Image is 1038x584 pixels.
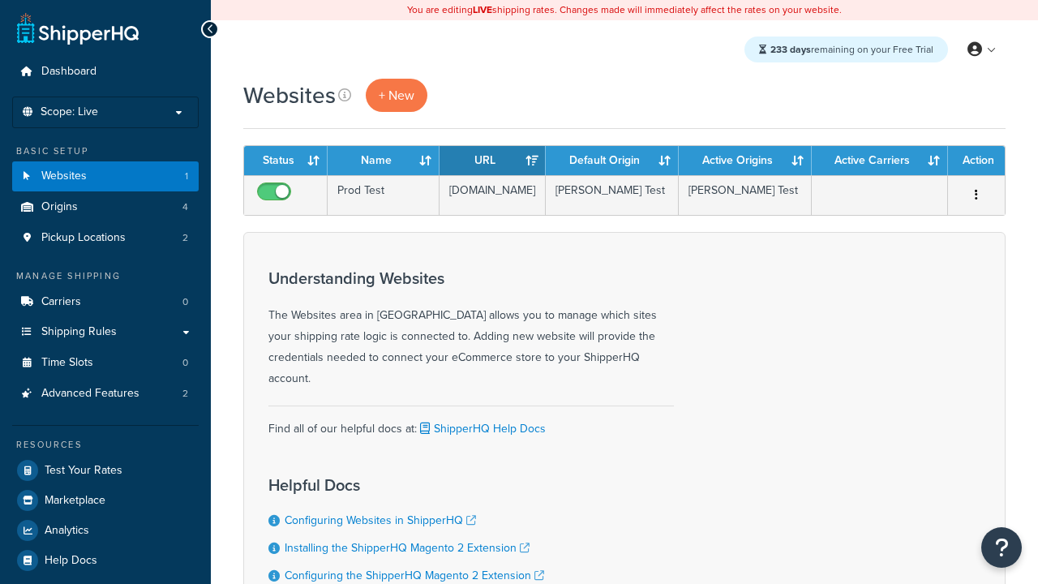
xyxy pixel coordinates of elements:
div: Find all of our helpful docs at: [268,406,674,440]
span: + New [379,86,414,105]
span: Dashboard [41,65,97,79]
a: Websites 1 [12,161,199,191]
td: [DOMAIN_NAME] [440,175,546,215]
li: Advanced Features [12,379,199,409]
th: Name: activate to sort column ascending [328,146,440,175]
th: Status: activate to sort column ascending [244,146,328,175]
h3: Helpful Docs [268,476,560,494]
a: ShipperHQ Help Docs [417,420,546,437]
span: 2 [182,387,188,401]
span: Advanced Features [41,387,139,401]
span: Test Your Rates [45,464,122,478]
span: Analytics [45,524,89,538]
a: Marketplace [12,486,199,515]
th: Default Origin: activate to sort column ascending [546,146,679,175]
th: URL: activate to sort column ascending [440,146,546,175]
a: Configuring Websites in ShipperHQ [285,512,476,529]
span: Time Slots [41,356,93,370]
span: Shipping Rules [41,325,117,339]
span: Carriers [41,295,81,309]
span: Marketplace [45,494,105,508]
a: Installing the ShipperHQ Magento 2 Extension [285,539,530,556]
td: [PERSON_NAME] Test [546,175,679,215]
td: Prod Test [328,175,440,215]
a: Help Docs [12,546,199,575]
div: remaining on your Free Trial [744,36,948,62]
th: Active Carriers: activate to sort column ascending [812,146,948,175]
span: 1 [185,170,188,183]
h1: Websites [243,79,336,111]
div: Basic Setup [12,144,199,158]
span: Pickup Locations [41,231,126,245]
li: Pickup Locations [12,223,199,253]
b: LIVE [473,2,492,17]
th: Active Origins: activate to sort column ascending [679,146,812,175]
span: 0 [182,356,188,370]
h3: Understanding Websites [268,269,674,287]
span: Origins [41,200,78,214]
a: Analytics [12,516,199,545]
span: Scope: Live [41,105,98,119]
li: Time Slots [12,348,199,378]
a: ShipperHQ Home [17,12,139,45]
button: Open Resource Center [981,527,1022,568]
span: Help Docs [45,554,97,568]
a: Origins 4 [12,192,199,222]
span: 4 [182,200,188,214]
div: Manage Shipping [12,269,199,283]
span: 0 [182,295,188,309]
a: Dashboard [12,57,199,87]
a: Shipping Rules [12,317,199,347]
a: Carriers 0 [12,287,199,317]
div: Resources [12,438,199,452]
a: Pickup Locations 2 [12,223,199,253]
a: Time Slots 0 [12,348,199,378]
li: Websites [12,161,199,191]
div: The Websites area in [GEOGRAPHIC_DATA] allows you to manage which sites your shipping rate logic ... [268,269,674,389]
li: Origins [12,192,199,222]
a: Advanced Features 2 [12,379,199,409]
li: Carriers [12,287,199,317]
strong: 233 days [770,42,811,57]
th: Action [948,146,1005,175]
a: Configuring the ShipperHQ Magento 2 Extension [285,567,544,584]
span: Websites [41,170,87,183]
td: [PERSON_NAME] Test [679,175,812,215]
span: 2 [182,231,188,245]
a: Test Your Rates [12,456,199,485]
a: + New [366,79,427,112]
